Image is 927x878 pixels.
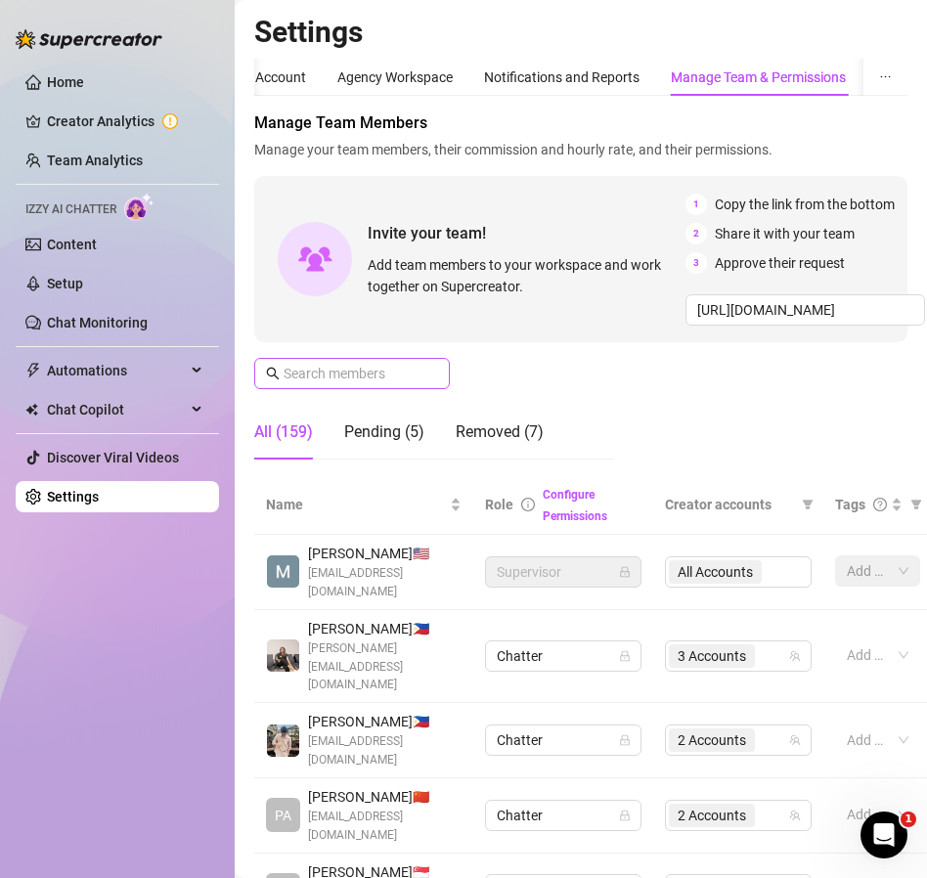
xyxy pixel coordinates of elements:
span: 2 [685,223,707,244]
span: 2 Accounts [669,728,755,752]
div: Removed (7) [456,420,544,444]
a: Creator Analytics exclamation-circle [47,106,203,137]
span: Manage Team Members [254,111,907,135]
span: 2 Accounts [678,729,746,751]
span: Manage your team members, their commission and hourly rate, and their permissions. [254,139,907,160]
span: Copy the link from the bottom [715,194,895,215]
div: Notifications and Reports [484,66,640,88]
span: filter [802,499,814,510]
span: Chatter [497,641,630,671]
span: team [789,810,801,821]
img: Jean [267,639,299,672]
span: search [266,367,280,380]
span: Tags [835,494,865,515]
span: team [789,734,801,746]
span: lock [619,810,631,821]
span: filter [798,490,817,519]
a: Content [47,237,97,252]
a: Setup [47,276,83,291]
span: 3 [685,252,707,274]
a: Discover Viral Videos [47,450,179,465]
span: Creator accounts [665,494,794,515]
span: team [789,650,801,662]
span: [PERSON_NAME][EMAIL_ADDRESS][DOMAIN_NAME] [308,639,462,695]
a: Chat Monitoring [47,315,148,330]
div: My Account [234,66,306,88]
input: Search members [284,363,422,384]
div: Agency Workspace [337,66,453,88]
span: [PERSON_NAME] 🇺🇸 [308,543,462,564]
span: [PERSON_NAME] 🇨🇳 [308,786,462,808]
span: PA [275,805,291,826]
a: Home [47,74,84,90]
a: Settings [47,489,99,505]
span: lock [619,734,631,746]
img: Jeffrey Agustin [267,724,299,757]
img: AI Chatter [124,193,154,221]
span: filter [910,499,922,510]
div: All (159) [254,420,313,444]
span: 1 [685,194,707,215]
div: Pending (5) [344,420,424,444]
span: 3 Accounts [669,644,755,668]
span: Chatter [497,801,630,830]
span: filter [906,490,926,519]
span: [EMAIL_ADDRESS][DOMAIN_NAME] [308,732,462,769]
span: Role [485,497,513,512]
span: [PERSON_NAME] 🇵🇭 [308,618,462,639]
a: Team Analytics [47,153,143,168]
span: info-circle [521,498,535,511]
span: Invite your team! [368,221,685,245]
span: [EMAIL_ADDRESS][DOMAIN_NAME] [308,564,462,601]
span: 2 Accounts [669,804,755,827]
a: Configure Permissions [543,488,607,523]
span: [EMAIL_ADDRESS][DOMAIN_NAME] [308,808,462,845]
span: Chat Copilot [47,394,186,425]
span: ellipsis [879,70,892,83]
h2: Settings [254,14,907,51]
span: lock [619,650,631,662]
span: 3 Accounts [678,645,746,667]
span: thunderbolt [25,363,41,378]
span: lock [619,566,631,578]
span: Chatter [497,725,630,755]
span: Share it with your team [715,223,855,244]
button: ellipsis [863,59,907,96]
span: Add team members to your workspace and work together on Supercreator. [368,254,678,297]
iframe: Intercom live chat [861,812,907,858]
span: Supervisor [497,557,630,587]
img: Chat Copilot [25,403,38,417]
img: Morgan Garrett [267,555,299,588]
span: Name [266,494,446,515]
span: 2 Accounts [678,805,746,826]
img: logo-BBDzfeDw.svg [16,29,162,49]
span: Approve their request [715,252,845,274]
span: question-circle [873,498,887,511]
span: [PERSON_NAME] 🇵🇭 [308,711,462,732]
div: Manage Team & Permissions [671,66,846,88]
span: Izzy AI Chatter [25,200,116,219]
th: Name [254,475,473,535]
span: 1 [901,812,916,827]
span: Automations [47,355,186,386]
